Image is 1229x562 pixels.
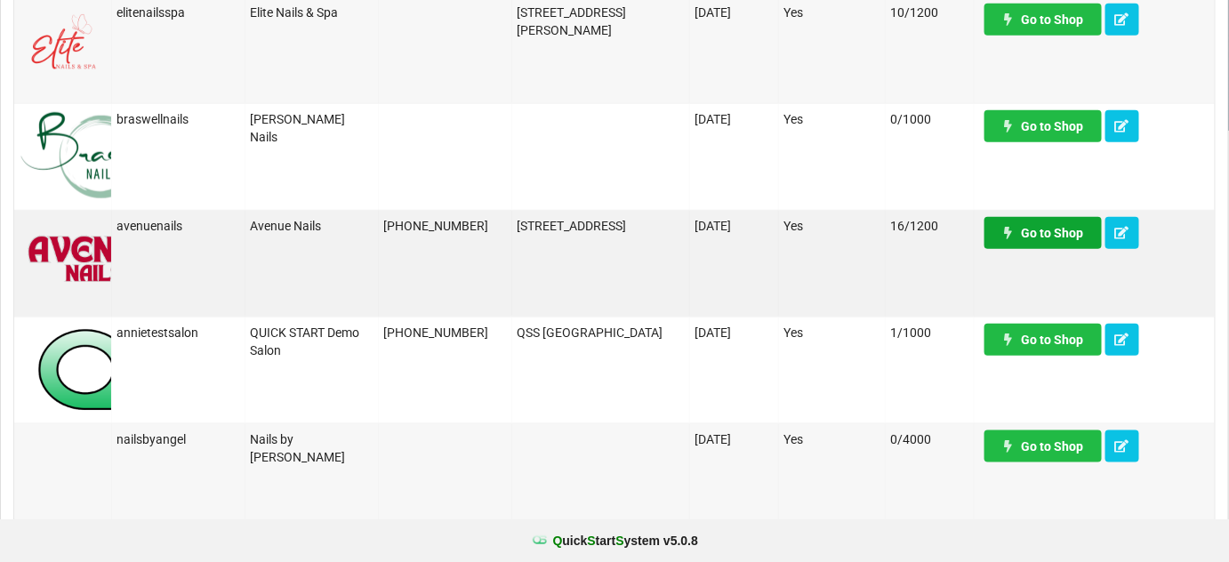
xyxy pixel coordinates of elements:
div: [STREET_ADDRESS][PERSON_NAME] [517,4,685,39]
div: Yes [783,110,880,128]
div: [DATE] [695,110,774,128]
div: [PHONE_NUMBER] [383,324,507,341]
div: Yes [783,217,880,235]
div: Avenue Nails [250,217,374,235]
div: braswellnails [116,110,240,128]
span: S [588,534,596,548]
div: [DATE] [695,430,774,448]
img: favicon.ico [531,532,549,550]
a: Go to Shop [984,324,1102,356]
div: avenuenails [116,217,240,235]
b: uick tart ystem v 5.0.8 [553,532,698,550]
div: 16/1200 [890,217,969,235]
a: Go to Shop [984,430,1102,462]
a: Go to Shop [984,217,1102,249]
div: 0/1000 [890,110,969,128]
div: 1/1000 [890,324,969,341]
div: [DATE] [695,4,774,21]
img: EliteNailsSpa-Logo1.png [19,4,108,92]
div: QUICK START Demo Salon [250,324,374,359]
div: [PHONE_NUMBER] [383,217,507,235]
div: annietestsalon [116,324,240,341]
div: 0/4000 [890,430,969,448]
div: 10/1200 [890,4,969,21]
a: Go to Shop [984,110,1102,142]
img: BraswellNails-logo.png [19,110,374,199]
div: Nails by [PERSON_NAME] [250,430,374,466]
div: Elite Nails & Spa [250,4,374,21]
div: Yes [783,4,880,21]
div: [DATE] [695,324,774,341]
div: Yes [783,430,880,448]
img: AvenueNails-Logo.png [19,217,167,306]
span: S [615,534,623,548]
div: [PERSON_NAME] Nails [250,110,374,146]
div: QSS [GEOGRAPHIC_DATA] [517,324,685,341]
div: [DATE] [695,217,774,235]
div: Yes [783,324,880,341]
div: [STREET_ADDRESS] [517,217,685,235]
div: nailsbyangel [116,430,240,448]
img: QSS_Logo.png [19,324,612,413]
span: Q [553,534,563,548]
div: elitenailsspa [116,4,240,21]
a: Go to Shop [984,4,1102,36]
